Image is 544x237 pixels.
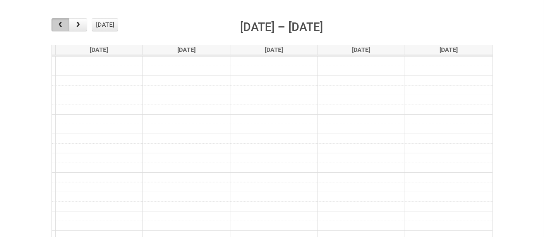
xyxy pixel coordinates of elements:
span: [DATE] [352,46,370,53]
span: [DATE] [439,46,458,53]
span: [DATE] [177,46,196,53]
button: [DATE] [92,18,118,31]
span: [DATE] [265,46,283,53]
h2: [DATE] – [DATE] [240,18,323,36]
span: [DATE] [90,46,108,53]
